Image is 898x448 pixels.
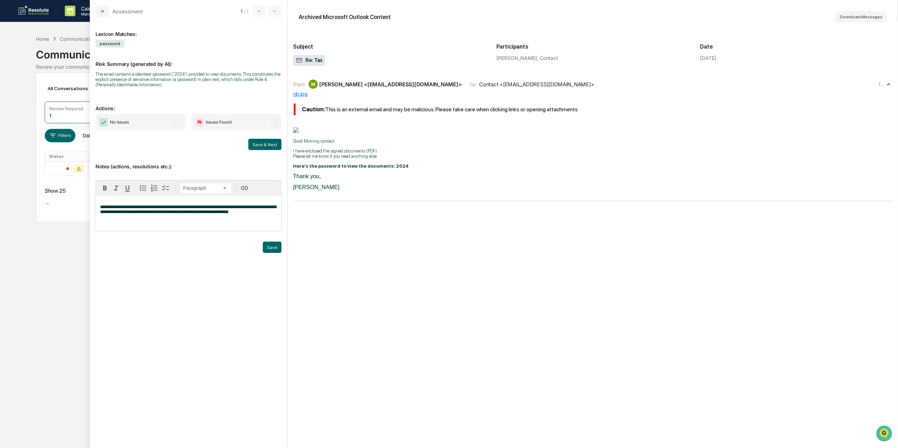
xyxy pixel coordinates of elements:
button: Block type [180,183,231,193]
p: Actions: [95,97,281,111]
a: Powered byPylon [50,119,85,125]
div: 1 [49,113,51,119]
span: Preclearance [14,89,45,96]
th: Status [45,151,105,162]
div: Assessment [112,8,143,15]
p: Good Morning contact [293,138,892,144]
h2: Participants [497,43,689,50]
div: We're available if you need us! [24,61,89,67]
button: Filters [45,129,75,142]
span: Caution: [302,106,325,113]
button: Date:[DATE] - [DATE] [78,129,136,142]
button: Underline [122,182,133,194]
iframe: Open customer support [875,425,894,444]
strong: Here's the password to view the documents: 2024 [293,163,409,169]
button: Attach files [252,187,257,189]
img: nb [293,127,299,133]
span: Re: Tax [296,57,322,64]
div: 🗄️ [51,90,57,95]
span: Data Lookup [14,102,44,110]
p: I have enclosed the signed documents (PDF). Please let me know if you need anything else. [293,148,892,159]
button: Bold [99,182,111,194]
div: [PERSON_NAME] <[EMAIL_ADDRESS][DOMAIN_NAME]> [319,81,462,88]
div: Contact <[EMAIL_ADDRESS][DOMAIN_NAME]> [479,81,594,88]
div: [PERSON_NAME], Contact [497,55,689,61]
div: All Conversations [45,83,98,94]
input: Clear [18,32,116,40]
span: Download Messages [840,14,882,19]
span: password [95,40,124,48]
div: Communications Archive [60,36,117,42]
a: 🗄️Attestations [48,86,90,99]
span: / 1 [244,8,250,14]
div: Review your communication records across channels [36,64,862,70]
div: nb.jpg [293,91,892,97]
button: Save & Next [248,139,281,150]
p: Notes (actions, resolutions etc.): [95,155,281,169]
h2: Subject [293,43,485,50]
span: Pylon [70,120,85,125]
p: Calendar [75,6,111,12]
img: 1746055101610-c473b297-6a78-478c-a979-82029cc54cd1 [7,54,20,67]
img: Flag [195,118,204,126]
span: from: [293,81,306,88]
div: Communications Archive [36,43,862,61]
span: 1 [241,8,242,14]
span: [PERSON_NAME] [293,184,340,190]
div: Start new chat [24,54,116,61]
h2: Date [700,43,892,50]
button: Italic [111,182,122,194]
a: 🔎Data Lookup [4,100,47,112]
p: How can we help? [7,15,128,26]
button: Download Messages [836,11,887,23]
span: to: [470,81,476,88]
div: The email contains a plaintext password ('2024') provided to view documents. This constitutes the... [95,71,281,87]
button: Start new chat [120,56,128,65]
div: 🔎 [7,103,13,109]
div: Review Required [49,106,83,111]
span: Issues Found [206,119,231,126]
div: Home [36,36,49,42]
div: Show 25 [45,187,87,194]
a: 🖐️Preclearance [4,86,48,99]
div: 🖐️ [7,90,13,95]
p: Manage Tasks [75,12,111,17]
span: No Issues [110,119,129,126]
p: Risk Summary (generated by AI): [95,52,281,67]
img: Checkmark [99,118,108,126]
div: [DATE] [700,55,716,61]
div: Archived Microsoft Outlook Content [299,14,391,20]
button: Save [263,242,281,253]
div: This is an external email and may be malicious. Please take care when clicking links or opening a... [302,106,890,113]
time: Monday, August 18, 2025 at 4:11:38 PM [879,82,886,87]
div: M [309,80,318,89]
span: Attestations [58,89,87,96]
img: logo [17,5,51,17]
div: Lexicon Matches: [95,23,281,37]
span: Thank you, [293,173,321,179]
